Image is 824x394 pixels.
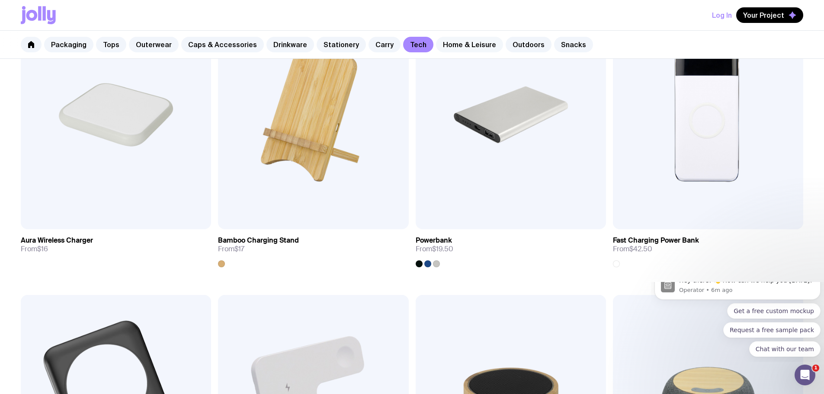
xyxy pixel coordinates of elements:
[613,245,652,253] span: From
[96,37,126,52] a: Tops
[403,37,433,52] a: Tech
[613,236,699,245] h3: Fast Charging Power Bank
[506,37,551,52] a: Outdoors
[44,37,93,52] a: Packaging
[369,37,401,52] a: Carry
[21,236,93,245] h3: Aura Wireless Charger
[181,37,264,52] a: Caps & Accessories
[266,37,314,52] a: Drinkware
[629,244,652,253] span: $42.50
[218,236,299,245] h3: Bamboo Charging Stand
[234,244,244,253] span: $17
[218,229,408,267] a: Bamboo Charging StandFrom$17
[432,244,453,253] span: $19.50
[28,4,163,12] p: Message from Operator, sent 6m ago
[317,37,366,52] a: Stationery
[613,229,803,267] a: Fast Charging Power BankFrom$42.50
[736,7,803,23] button: Your Project
[129,37,179,52] a: Outerwear
[416,236,452,245] h3: Powerbank
[72,40,170,56] button: Quick reply: Request a free sample pack
[218,245,244,253] span: From
[21,229,211,260] a: Aura Wireless ChargerFrom$16
[76,21,170,37] button: Quick reply: Get a free custom mockup
[812,365,819,372] span: 1
[743,11,784,19] span: Your Project
[416,229,606,267] a: PowerbankFrom$19.50
[554,37,593,52] a: Snacks
[651,282,824,362] iframe: Intercom notifications message
[436,37,503,52] a: Home & Leisure
[416,245,453,253] span: From
[98,59,170,75] button: Quick reply: Chat with our team
[3,21,170,75] div: Quick reply options
[795,365,815,385] iframe: Intercom live chat
[37,244,48,253] span: $16
[21,245,48,253] span: From
[712,7,732,23] button: Log In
